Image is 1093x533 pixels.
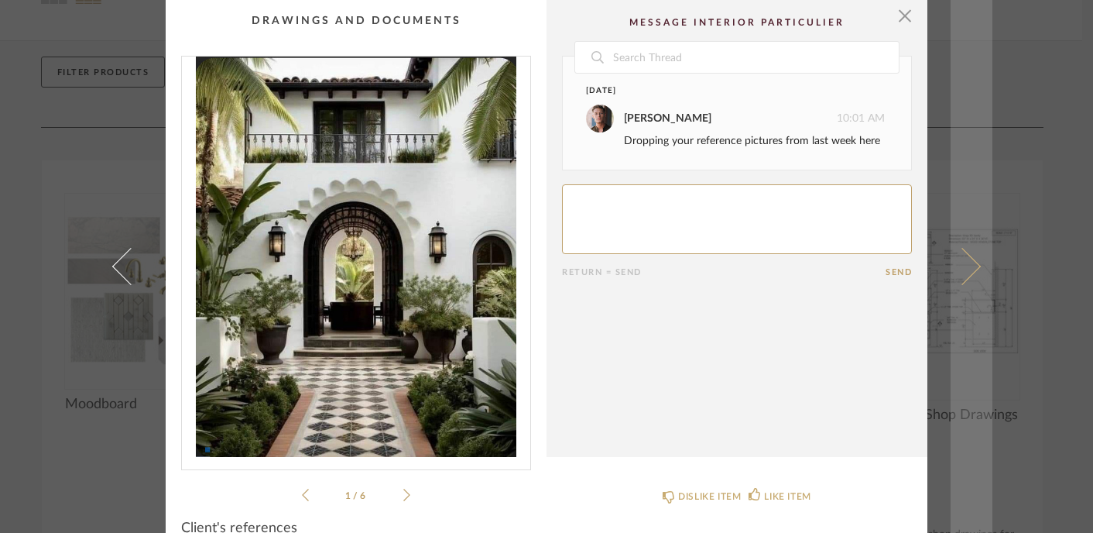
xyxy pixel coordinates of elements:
[624,110,711,127] div: [PERSON_NAME]
[764,489,810,504] div: LIKE ITEM
[345,491,353,500] span: 1
[586,105,614,132] img: Julien Marbot
[353,491,360,500] span: /
[586,85,856,97] div: [DATE]
[586,105,885,132] div: 10:01 AM
[562,267,886,277] div: Return = Send
[624,132,885,150] div: Dropping your reference pictures from last week here
[360,491,368,500] span: 6
[678,489,741,504] div: DISLIKE ITEM
[182,57,530,457] div: 0
[886,267,912,277] button: Send
[612,42,899,73] input: Search Thread
[182,57,530,457] img: 1296da0b-fdee-4444-ab94-cbb99d65e786_1000x1000.jpg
